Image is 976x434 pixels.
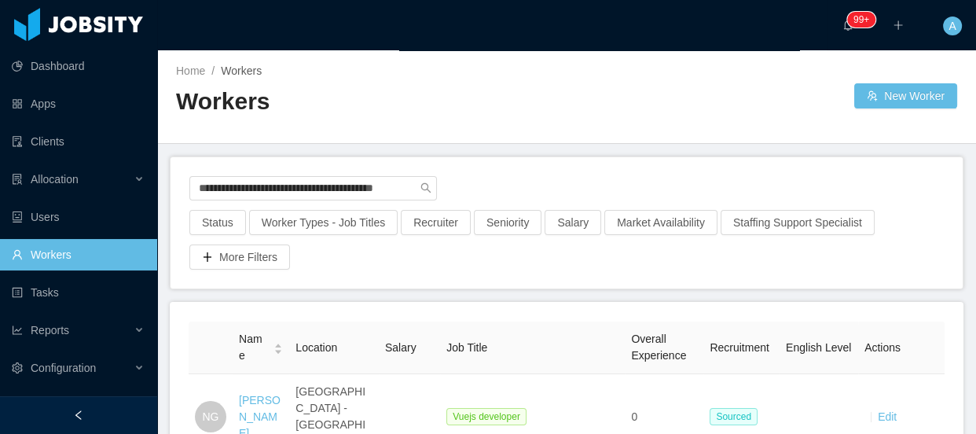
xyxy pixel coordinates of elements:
[710,341,769,354] span: Recruitment
[948,17,956,35] span: A
[203,401,219,432] span: NG
[31,324,69,337] span: Reports
[176,86,567,118] h2: Workers
[12,239,145,270] a: icon: userWorkers
[189,245,290,270] button: icon: plusMore Filters
[420,182,431,193] i: icon: search
[385,341,416,354] span: Salary
[12,325,23,336] i: icon: line-chart
[847,12,875,28] sup: 156
[176,64,205,77] a: Home
[545,210,601,235] button: Salary
[631,333,686,362] span: Overall Experience
[239,331,267,364] span: Name
[31,173,79,186] span: Allocation
[12,201,145,233] a: icon: robotUsers
[710,410,764,422] a: Sourced
[446,408,527,425] span: Vuejs developer
[474,210,541,235] button: Seniority
[12,50,145,82] a: icon: pie-chartDashboard
[786,341,851,354] span: English Level
[401,210,471,235] button: Recruiter
[12,277,145,308] a: icon: profileTasks
[221,64,262,77] span: Workers
[12,362,23,373] i: icon: setting
[446,341,487,354] span: Job Title
[864,341,901,354] span: Actions
[295,341,337,354] span: Location
[604,210,717,235] button: Market Availability
[721,210,875,235] button: Staffing Support Specialist
[249,210,398,235] button: Worker Types - Job Titles
[189,210,246,235] button: Status
[31,362,96,374] span: Configuration
[274,348,283,352] i: icon: caret-down
[878,410,897,423] a: Edit
[854,83,957,108] button: icon: usergroup-addNew Worker
[842,20,853,31] i: icon: bell
[211,64,215,77] span: /
[710,408,758,425] span: Sourced
[12,126,145,157] a: icon: auditClients
[273,341,283,352] div: Sort
[274,342,283,347] i: icon: caret-up
[12,174,23,185] i: icon: solution
[12,88,145,120] a: icon: appstoreApps
[893,20,904,31] i: icon: plus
